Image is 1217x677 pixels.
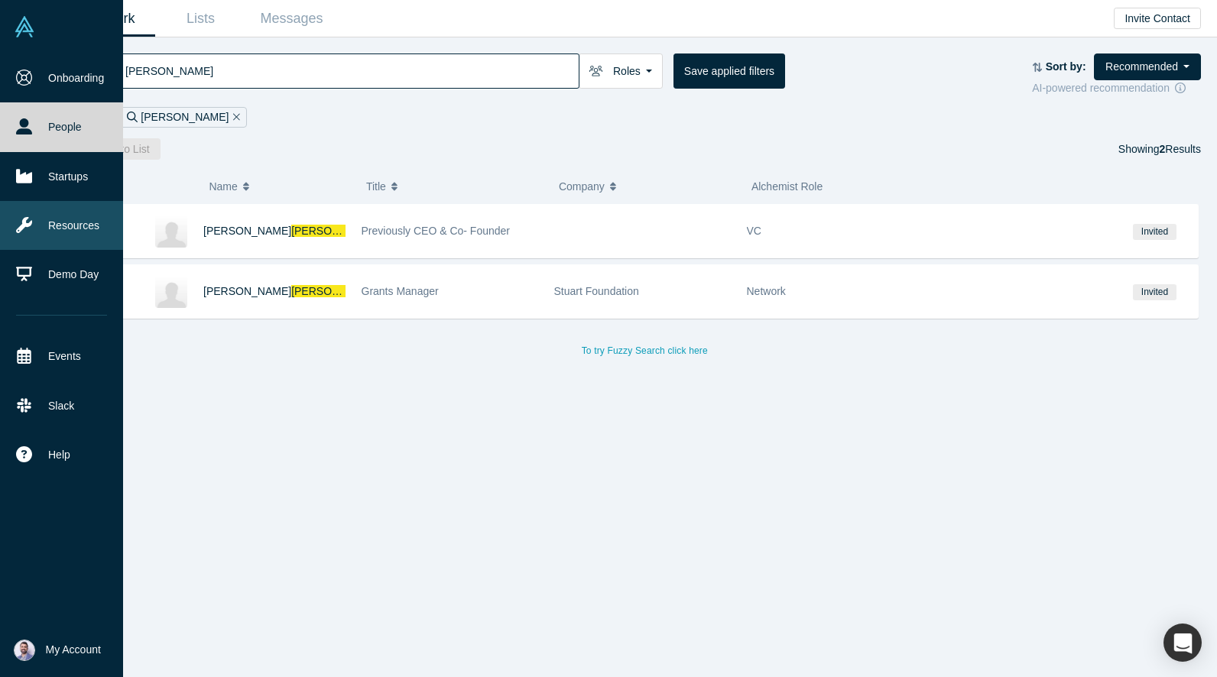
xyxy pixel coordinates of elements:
button: Roles [579,53,663,89]
button: Name [209,170,350,202]
strong: Sort by: [1046,60,1086,73]
span: [PERSON_NAME] [203,225,291,237]
button: Title [366,170,543,202]
span: Network [747,285,786,297]
div: Showing [1118,138,1201,160]
span: Previously CEO & Co- Founder [362,225,511,237]
button: Company [559,170,735,202]
a: [PERSON_NAME][PERSON_NAME] [203,225,379,237]
button: Add to List [89,138,161,160]
input: Search by name, title, company, summary, expertise, investment criteria or topics of focus [124,53,579,89]
span: My Account [46,642,101,658]
span: Help [48,447,70,463]
span: Title [366,170,386,202]
button: Invite Contact [1114,8,1201,29]
button: My Account [14,640,101,661]
span: Invited [1133,284,1176,300]
img: Stephanie Titus's Profile Image [155,276,187,308]
span: [PERSON_NAME] [203,285,291,297]
span: [PERSON_NAME] [291,285,379,297]
span: VC [747,225,761,237]
button: Remove Filter [229,109,240,126]
strong: 2 [1160,143,1166,155]
span: Stuart Foundation [554,285,639,297]
span: Grants Manager [362,285,439,297]
span: Alchemist Role [751,180,823,193]
a: Messages [246,1,337,37]
a: [PERSON_NAME][PERSON_NAME] [203,285,379,297]
button: Save applied filters [673,53,785,89]
img: Alchemist Vault Logo [14,16,35,37]
img: Sam Jadali's Account [14,640,35,661]
span: Company [559,170,605,202]
img: Richard Titus's Profile Image [155,215,187,248]
span: Results [1160,143,1201,155]
button: Recommended [1094,53,1201,80]
span: [PERSON_NAME] [291,225,379,237]
button: To try Fuzzy Search click here [571,341,719,361]
div: AI-powered recommendation [1032,80,1201,96]
a: Lists [155,1,246,37]
span: Invited [1133,224,1176,240]
div: [PERSON_NAME] [120,107,247,128]
span: Name [209,170,237,202]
